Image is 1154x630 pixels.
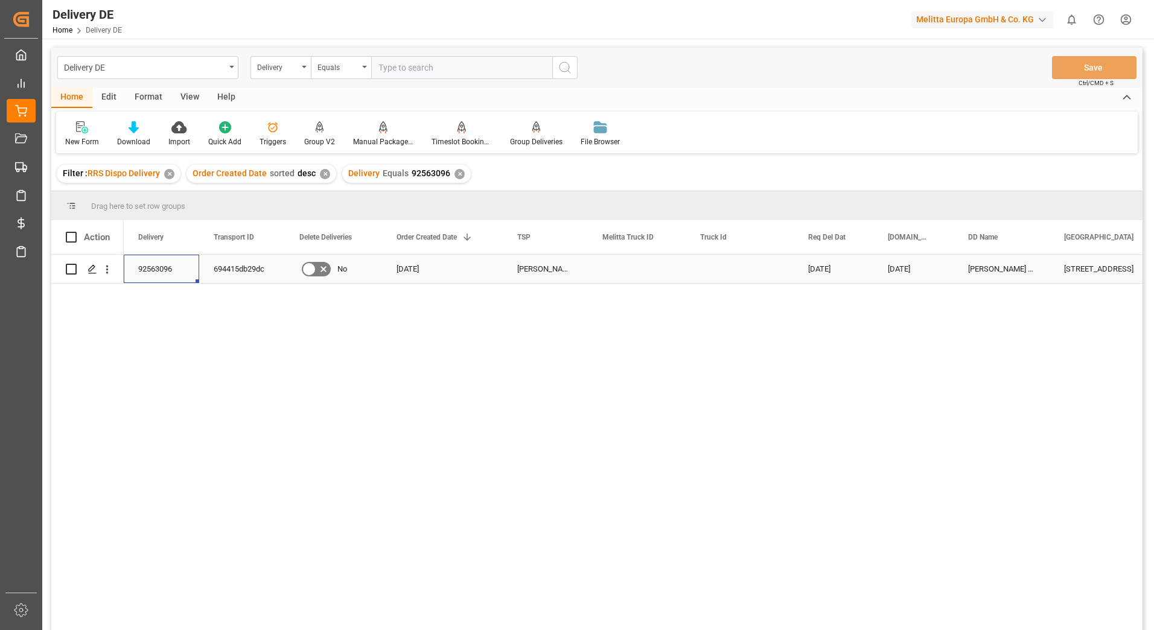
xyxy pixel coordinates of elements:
button: open menu [57,56,238,79]
div: New Form [65,136,99,147]
div: Manual Package TypeDetermination [353,136,413,147]
div: 694415db29dc [199,255,285,283]
div: [DATE] [794,255,873,283]
div: Triggers [260,136,286,147]
div: Edit [92,87,126,108]
div: Home [51,87,92,108]
span: Delete Deliveries [299,233,352,241]
div: Quick Add [208,136,241,147]
button: Help Center [1085,6,1112,33]
span: Ctrl/CMD + S [1079,78,1114,87]
div: ✕ [454,169,465,179]
span: Order Created Date [397,233,457,241]
span: desc [298,168,316,178]
div: Melitta Europa GmbH & Co. KG [911,11,1053,28]
div: Format [126,87,171,108]
div: 92563096 [124,255,199,283]
button: search button [552,56,578,79]
span: Equals [383,168,409,178]
span: RRS Dispo Delivery [88,168,160,178]
span: Delivery [348,168,380,178]
div: Delivery DE [64,59,225,74]
button: open menu [311,56,371,79]
button: show 0 new notifications [1058,6,1085,33]
div: Action [84,232,110,243]
span: TSP [517,233,531,241]
span: [DOMAIN_NAME] Dat [888,233,928,241]
div: Press SPACE to select this row. [51,255,124,284]
span: Filter : [63,168,88,178]
div: [PERSON_NAME] Export [503,255,588,283]
button: Save [1052,56,1136,79]
span: sorted [270,168,295,178]
div: ✕ [320,169,330,179]
span: Melitta Truck ID [602,233,654,241]
div: [PERSON_NAME] APPLIANCES SRL SERVICE [954,255,1050,283]
div: ✕ [164,169,174,179]
span: No [337,255,347,283]
span: Transport ID [214,233,254,241]
span: [GEOGRAPHIC_DATA] [1064,233,1133,241]
span: Truck Id [700,233,727,241]
span: Drag here to set row groups [91,202,185,211]
span: DD Name [968,233,998,241]
div: [DATE] [382,255,503,283]
button: Melitta Europa GmbH & Co. KG [911,8,1058,31]
span: Order Created Date [193,168,267,178]
span: Req Del Dat [808,233,846,241]
div: Delivery [257,59,298,73]
div: Group V2 [304,136,335,147]
input: Type to search [371,56,552,79]
div: Group Deliveries [510,136,563,147]
div: Download [117,136,150,147]
div: Timeslot Booking Report [432,136,492,147]
div: Equals [317,59,359,73]
div: File Browser [581,136,620,147]
span: 92563096 [412,168,450,178]
div: Delivery DE [53,5,122,24]
a: Home [53,26,72,34]
span: Delivery [138,233,164,241]
div: Import [168,136,190,147]
div: View [171,87,208,108]
button: open menu [250,56,311,79]
div: [DATE] [873,255,954,283]
div: Help [208,87,244,108]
